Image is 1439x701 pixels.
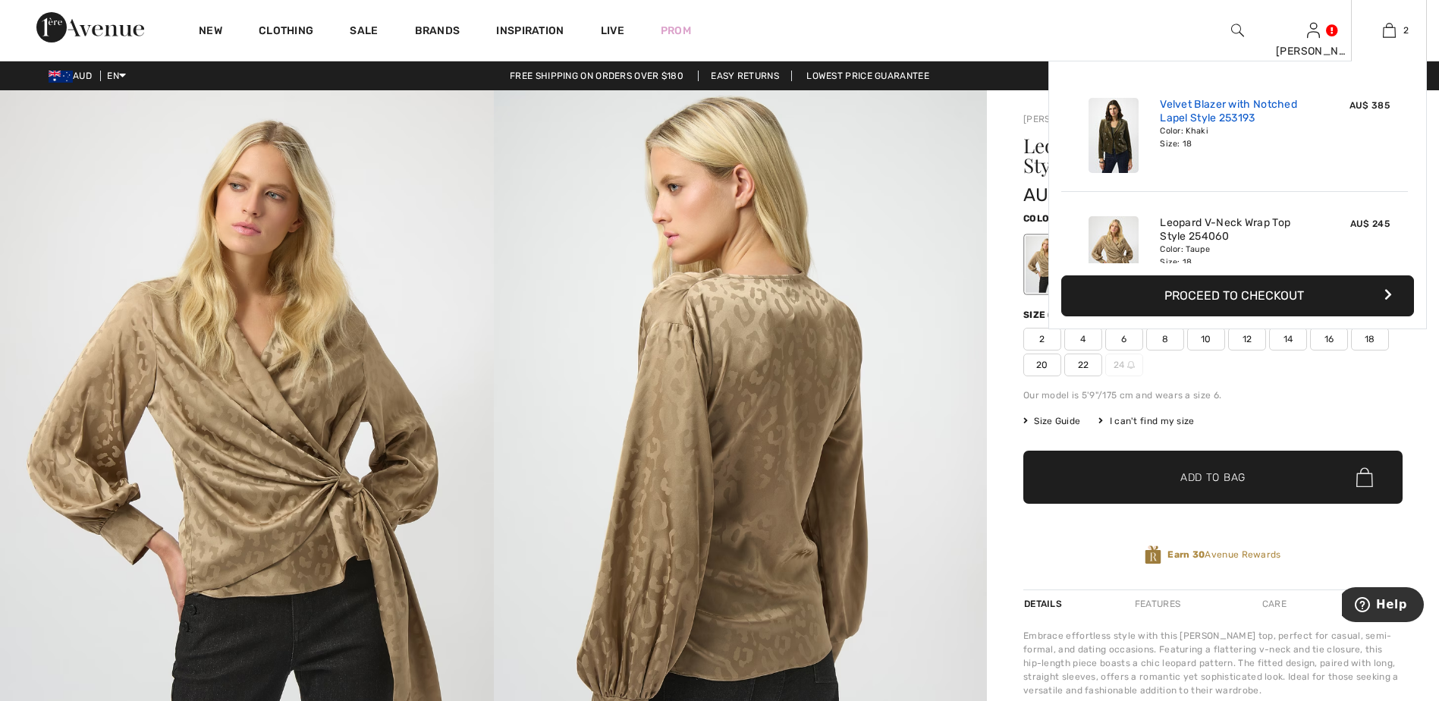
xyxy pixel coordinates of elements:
[1403,24,1409,37] span: 2
[1023,184,1098,206] span: AU$ 245
[1023,388,1403,402] div: Our model is 5'9"/175 cm and wears a size 6.
[698,71,792,81] a: Easy Returns
[1023,136,1340,175] h1: Leopard V-neck Wrap Top Style 254060
[498,71,696,81] a: Free shipping on orders over $180
[1023,114,1099,124] a: [PERSON_NAME]
[1023,354,1061,376] span: 20
[1228,328,1266,350] span: 12
[107,71,126,81] span: EN
[1187,328,1225,350] span: 10
[1122,590,1193,618] div: Features
[1160,98,1309,125] a: Velvet Blazer with Notched Lapel Style 253193
[1023,308,1277,322] div: Size ([GEOGRAPHIC_DATA]/[GEOGRAPHIC_DATA]):
[1105,328,1143,350] span: 6
[1349,100,1390,111] span: AU$ 385
[1352,21,1426,39] a: 2
[1023,451,1403,504] button: Add to Bag
[1307,21,1320,39] img: My Info
[1089,98,1139,173] img: Velvet Blazer with Notched Lapel Style 253193
[1023,328,1061,350] span: 2
[1098,414,1194,428] div: I can't find my size
[36,12,144,42] img: 1ère Avenue
[49,71,73,83] img: Australian Dollar
[1276,43,1350,59] div: [PERSON_NAME]
[1383,21,1396,39] img: My Bag
[1023,629,1403,697] div: Embrace effortless style with this [PERSON_NAME] top, perfect for casual, semi-formal, and dating...
[1064,328,1102,350] span: 4
[1310,328,1348,350] span: 16
[661,23,691,39] a: Prom
[1356,467,1373,487] img: Bag.svg
[1026,236,1065,293] div: Taupe
[1342,587,1424,625] iframe: Opens a widget where you can find more information
[1160,216,1309,244] a: Leopard V-Neck Wrap Top Style 254060
[1167,548,1280,561] span: Avenue Rewards
[1089,216,1139,291] img: Leopard V-Neck Wrap Top Style 254060
[1167,549,1205,560] strong: Earn 30
[1146,328,1184,350] span: 8
[1061,275,1414,316] button: Proceed to Checkout
[1023,213,1059,224] span: Color:
[1231,21,1244,39] img: search the website
[601,23,624,39] a: Live
[794,71,941,81] a: Lowest Price Guarantee
[415,24,460,40] a: Brands
[496,24,564,40] span: Inspiration
[259,24,313,40] a: Clothing
[1105,354,1143,376] span: 24
[1351,328,1389,350] span: 18
[1127,361,1135,369] img: ring-m.svg
[1145,545,1161,565] img: Avenue Rewards
[1023,590,1066,618] div: Details
[1249,590,1299,618] div: Care
[1160,125,1309,149] div: Color: Khaki Size: 18
[49,71,98,81] span: AUD
[1269,328,1307,350] span: 14
[199,24,222,40] a: New
[1160,244,1309,268] div: Color: Taupe Size: 18
[1350,218,1390,229] span: AU$ 245
[1023,414,1080,428] span: Size Guide
[350,24,378,40] a: Sale
[1180,470,1246,486] span: Add to Bag
[1307,23,1320,37] a: Sign In
[1064,354,1102,376] span: 22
